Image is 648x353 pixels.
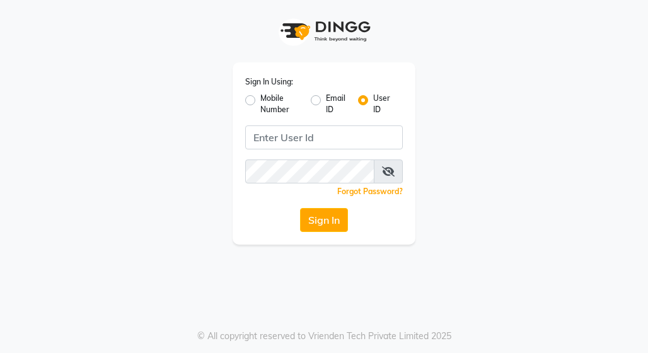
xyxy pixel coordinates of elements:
[300,208,348,232] button: Sign In
[245,159,374,183] input: Username
[245,76,293,88] label: Sign In Using:
[326,93,347,115] label: Email ID
[373,93,393,115] label: User ID
[337,187,403,196] a: Forgot Password?
[274,13,374,50] img: logo1.svg
[245,125,403,149] input: Username
[260,93,301,115] label: Mobile Number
